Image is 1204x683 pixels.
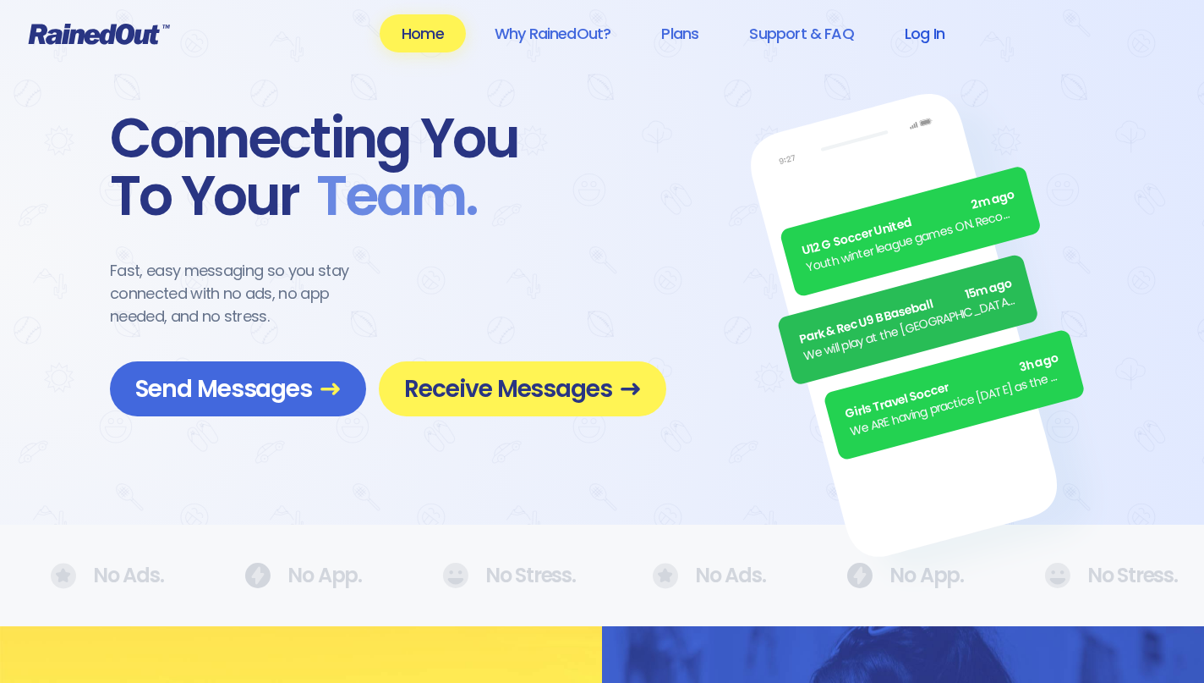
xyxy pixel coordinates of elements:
a: Plans [639,14,720,52]
div: No Ads. [51,563,143,589]
a: Log In [883,14,966,52]
a: Home [380,14,466,52]
div: U12 G Soccer United [800,186,1017,261]
img: No Ads. [846,563,873,588]
span: Team . [299,168,477,225]
a: Receive Messages [379,361,666,416]
span: 2m ago [970,186,1017,215]
div: Fast, easy messaging so you stay connected with no ads, no app needed, and no stress. [110,259,380,328]
span: Send Messages [135,374,341,404]
div: No Stress. [442,563,551,588]
span: 15m ago [963,274,1014,304]
span: 3h ago [1017,350,1060,377]
div: Girls Travel Soccer [844,350,1061,424]
img: No Ads. [653,563,678,589]
span: Receive Messages [404,374,641,404]
div: No App. [846,563,942,588]
img: No Ads. [244,563,271,588]
a: Send Messages [110,361,366,416]
div: No App. [244,563,340,588]
img: No Ads. [442,563,468,588]
img: No Ads. [51,563,76,589]
div: Youth winter league games ON. Recommend running shoes/sneakers for players as option for footwear. [804,203,1021,278]
a: Support & FAQ [727,14,875,52]
div: No Ads. [653,563,745,589]
img: No Ads. [1044,563,1070,588]
div: No Stress. [1044,563,1153,588]
a: Why RainedOut? [473,14,633,52]
div: Connecting You To Your [110,110,666,225]
div: We ARE having practice [DATE] as the sun is finally out. [848,366,1065,441]
div: We will play at the [GEOGRAPHIC_DATA]. Wear white, be at the field by 5pm. [802,291,1019,366]
div: Park & Rec U9 B Baseball [797,274,1015,349]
